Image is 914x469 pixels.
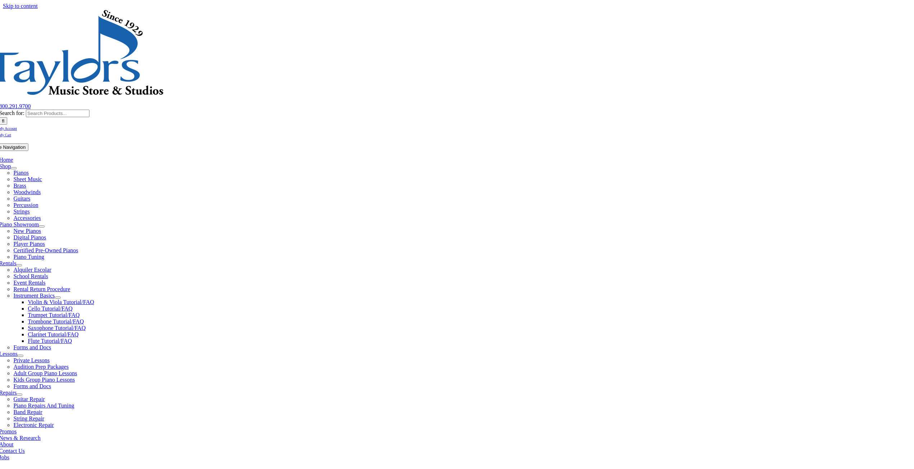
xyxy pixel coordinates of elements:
[13,176,42,182] a: Sheet Music
[3,3,38,9] a: Skip to content
[28,318,84,325] a: Trombone Tutorial/FAQ
[13,170,29,176] a: Pianos
[13,234,46,240] a: Digital Pianos
[28,331,79,337] a: Clarinet Tutorial/FAQ
[28,299,94,305] a: Violin & Viola Tutorial/FAQ
[13,357,50,363] a: Private Lessons
[13,377,75,383] a: Kids Group Piano Lessons
[11,167,17,169] button: Open submenu of Shop
[13,196,30,202] a: Guitars
[13,280,45,286] a: Event Rentals
[16,264,22,266] button: Open submenu of Rentals
[13,183,26,189] a: Brass
[13,286,70,292] a: Rental Return Procedure
[13,273,48,279] a: School Rentals
[13,267,51,273] a: Alquiler Escolar
[13,254,44,260] a: Piano Tuning
[39,225,45,227] button: Open submenu of Piano Showroom
[13,415,44,422] a: String Repair
[13,247,78,253] a: Certified Pre-Owned Pianos
[13,344,51,350] a: Forms and Docs
[13,293,55,299] a: Instrument Basics
[28,312,79,318] a: Trumpet Tutorial/FAQ
[13,189,41,195] a: Woodwinds
[28,325,85,331] a: Saxophone Tutorial/FAQ
[13,241,45,247] a: Player Pianos
[13,215,41,221] a: Accessories
[13,208,29,215] a: Strings
[13,202,38,208] a: Percussion
[26,110,89,117] input: Search Products...
[18,355,23,357] button: Open submenu of Lessons
[17,394,22,396] button: Open submenu of Repairs
[13,409,42,415] a: Band Repair
[13,396,45,402] a: Guitar Repair
[13,403,74,409] a: Piano Repairs And Tuning
[28,338,72,344] a: Flute Tutorial/FAQ
[13,228,41,234] a: New Pianos
[13,364,69,370] a: Audition Prep Packages
[13,422,54,428] a: Electronic Repair
[13,370,77,376] a: Adult Group Piano Lessons
[28,305,73,312] a: Cello Tutorial/FAQ
[55,296,61,299] button: Open submenu of Instrument Basics
[13,383,51,389] a: Forms and Docs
